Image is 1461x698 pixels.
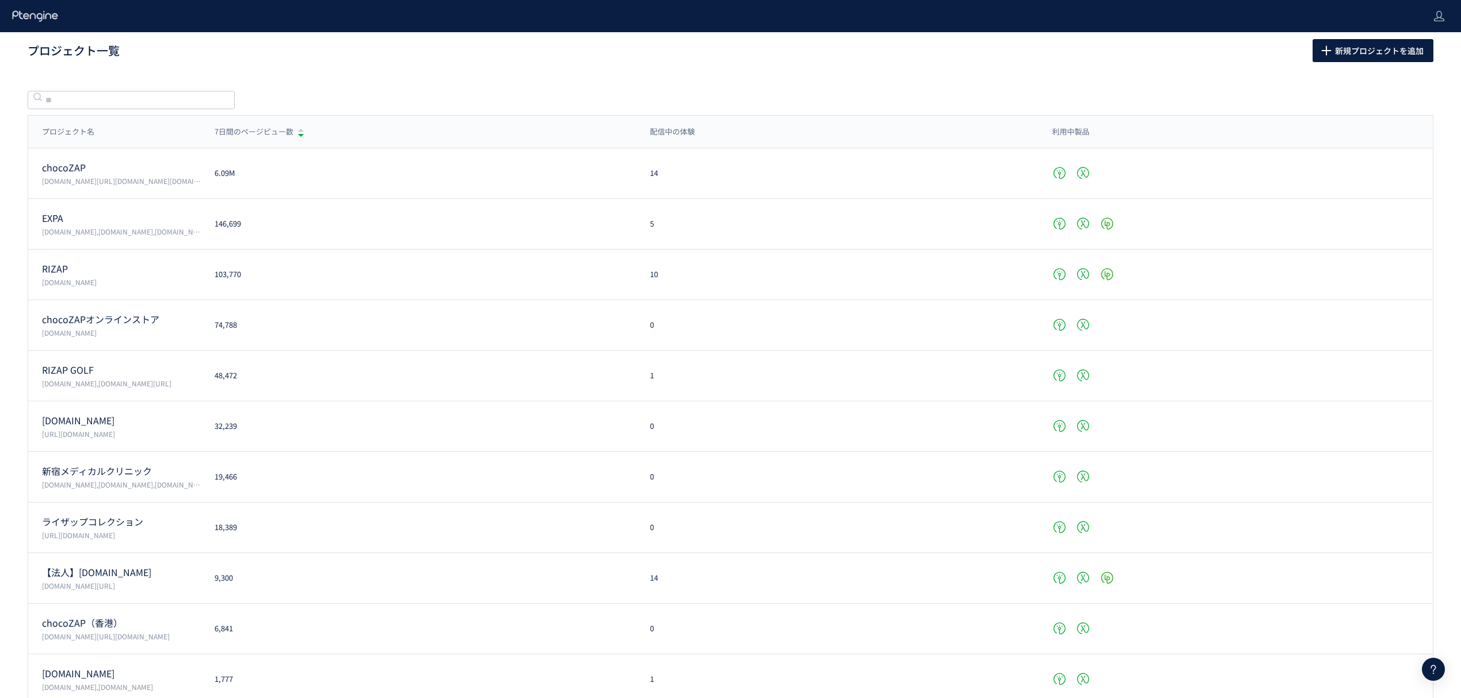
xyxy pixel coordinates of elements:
[42,667,201,680] p: rizap-english.jp
[650,126,695,137] span: 配信中の体験
[201,421,636,432] div: 32,239
[42,480,201,489] p: shinjuku3chome-medical.jp,shinjuku3-mc.reserve.ne.jp,www.shinjukumc.com/,shinjukumc.net/,smc-glp1...
[636,421,1038,432] div: 0
[1313,39,1433,62] button: 新規プロジェクトを追加
[636,471,1038,482] div: 0
[42,277,201,287] p: www.rizap.jp
[636,370,1038,381] div: 1
[42,262,201,275] p: RIZAP
[42,378,201,388] p: www.rizap-golf.jp,rizap-golf.ns-test.work/lp/3anniversary-cp/
[42,313,201,326] p: chocoZAPオンラインストア
[42,515,201,528] p: ライザップコレクション
[42,227,201,236] p: vivana.jp,expa-official.jp,reserve-expa.jp
[42,465,201,478] p: 新宿メディカルクリニック
[1052,126,1089,137] span: 利用中製品
[636,168,1038,179] div: 14
[201,522,636,533] div: 18,389
[42,581,201,590] p: www.rizap.jp/lp/corp/healthseminar/
[42,126,94,137] span: プロジェクト名
[636,218,1038,229] div: 5
[42,414,201,427] p: medical.chocozap.jp
[42,566,201,579] p: 【法人】rizap.jp
[201,471,636,482] div: 19,466
[42,682,201,692] p: www.rizap-english.jp,blackboard60s.com
[201,370,636,381] div: 48,472
[201,269,636,280] div: 103,770
[636,522,1038,533] div: 0
[42,530,201,540] p: https://shop.rizap.jp/
[215,126,293,137] span: 7日間のページビュー数
[28,43,1287,59] h1: プロジェクト一覧
[201,573,636,584] div: 9,300
[42,616,201,630] p: chocoZAP（香港）
[636,674,1038,685] div: 1
[1335,39,1424,62] span: 新規プロジェクトを追加
[636,269,1038,280] div: 10
[42,631,201,641] p: chocozap-hk.com/,chocozaphk.gymmasteronline.com/
[636,320,1038,331] div: 0
[636,623,1038,634] div: 0
[42,161,201,174] p: chocoZAP
[42,328,201,338] p: chocozap.shop
[201,623,636,634] div: 6,841
[201,674,636,685] div: 1,777
[201,218,636,229] div: 146,699
[42,429,201,439] p: https://medical.chocozap.jp
[201,168,636,179] div: 6.09M
[201,320,636,331] div: 74,788
[42,212,201,225] p: EXPA
[42,176,201,186] p: chocozap.jp/,zap-id.jp/,web.my-zap.jp/,liff.campaign.chocozap.sumiyoku.jp/
[42,363,201,377] p: RIZAP GOLF
[636,573,1038,584] div: 14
